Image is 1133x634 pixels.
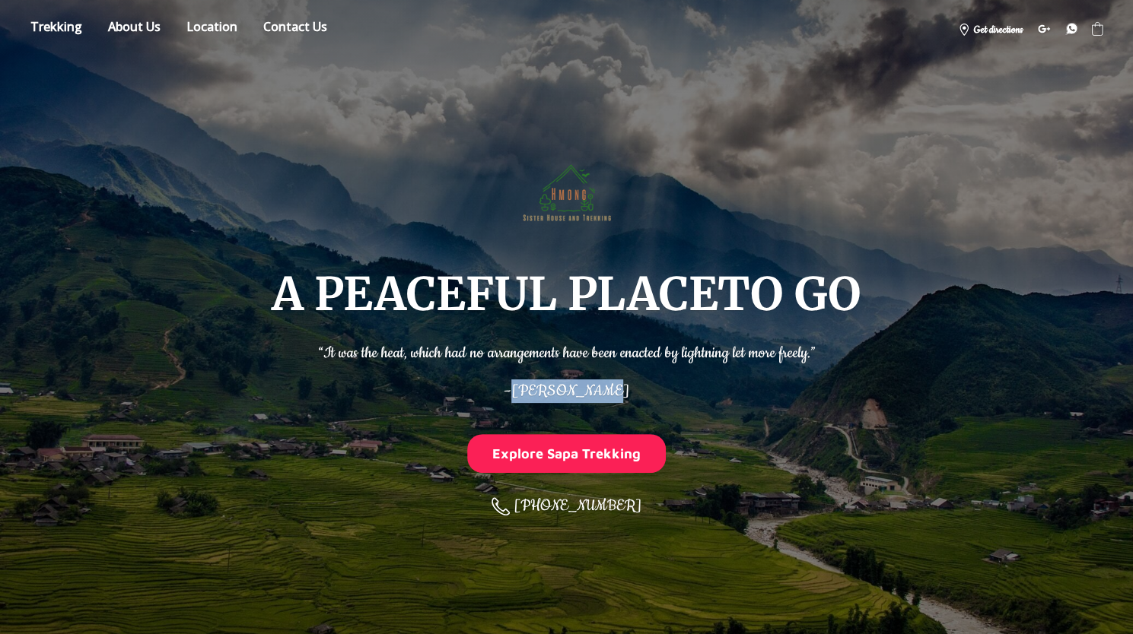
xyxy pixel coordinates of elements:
[175,16,249,43] a: Location
[272,271,861,319] h1: A PEACEFUL PLACE
[19,16,94,43] a: Store
[972,22,1023,38] span: Get directions
[511,381,629,401] span: [PERSON_NAME]
[467,434,667,473] button: Explore Sapa Trekking
[718,265,861,322] span: TO GO
[318,372,816,404] p: –
[252,16,339,43] a: Contact us
[318,334,816,365] p: “It was the heat, which had no arrangements have been enacted by lightning let more freely.”
[1085,17,1109,41] div: Shopping cart
[517,140,617,240] img: Hmong Sisters House and Trekking
[97,16,172,43] a: About
[950,17,1030,40] a: Get directions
